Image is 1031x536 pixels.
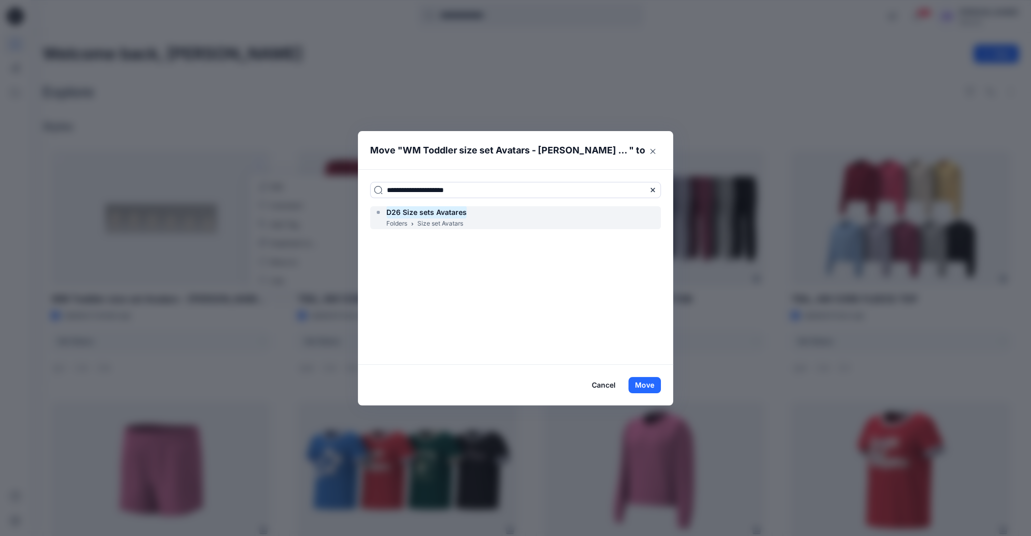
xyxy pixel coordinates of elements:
button: Move [628,377,661,393]
button: Cancel [585,377,622,393]
p: WM Toddler size set Avatars - [PERSON_NAME] leg with Diaper 18M - 5T [403,143,629,157]
button: Close [645,143,661,160]
mark: D26 Size sets Avatares [386,205,467,219]
p: Size set Avatars [417,218,463,229]
header: Move " " to [358,131,657,170]
p: Folders [386,218,407,229]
